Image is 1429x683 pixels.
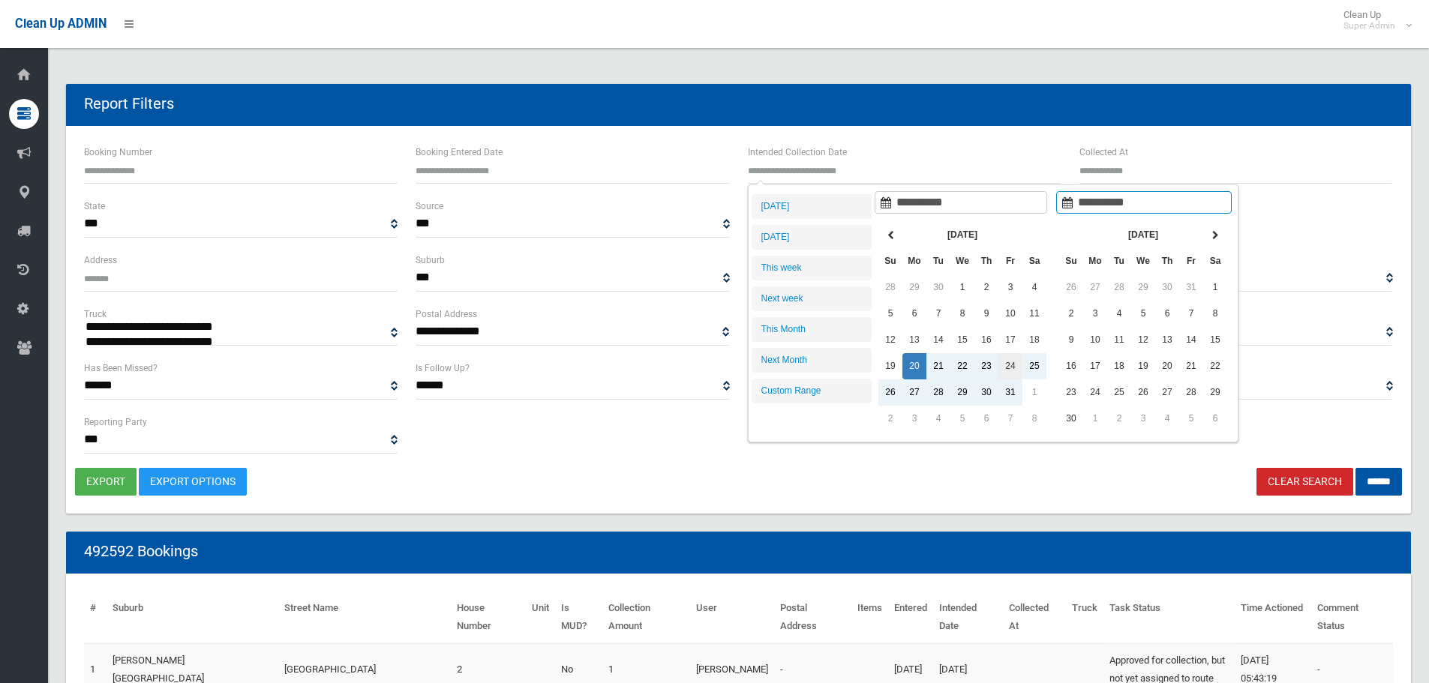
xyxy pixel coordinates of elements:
td: 24 [998,353,1022,379]
td: 12 [1131,327,1155,353]
th: Su [878,248,902,274]
header: Report Filters [66,89,192,118]
td: 27 [1155,379,1179,406]
header: 492592 Bookings [66,537,216,566]
td: 20 [902,353,926,379]
td: 5 [950,406,974,432]
a: 1 [90,664,95,675]
td: 28 [1179,379,1203,406]
td: 14 [926,327,950,353]
span: Clean Up ADMIN [15,16,107,31]
th: Street Name [278,592,450,643]
th: Comment Status [1311,592,1393,643]
li: This week [752,256,872,280]
th: [DATE] [1083,222,1203,248]
td: 22 [1203,353,1227,379]
label: Truck [84,306,107,322]
span: Clean Up [1336,9,1410,31]
li: [DATE] [752,194,872,219]
a: Export Options [139,468,247,496]
th: Collected At [1003,592,1066,643]
td: 1 [950,274,974,301]
label: Address [84,252,117,268]
td: 26 [878,379,902,406]
td: 9 [974,301,998,327]
td: 15 [1203,327,1227,353]
th: Th [1155,248,1179,274]
td: 6 [974,406,998,432]
th: Truck [1066,592,1103,643]
td: 4 [1155,406,1179,432]
td: 7 [998,406,1022,432]
td: 8 [1022,406,1046,432]
li: This Month [752,317,872,342]
td: 13 [902,327,926,353]
td: 26 [1131,379,1155,406]
td: 31 [1179,274,1203,301]
td: 20 [1155,353,1179,379]
th: Tu [1107,248,1131,274]
td: 3 [902,406,926,432]
td: 23 [974,353,998,379]
td: 28 [1107,274,1131,301]
td: 19 [878,353,902,379]
td: 6 [902,301,926,327]
th: Entered [888,592,933,643]
th: Is MUD? [555,592,602,643]
td: 29 [902,274,926,301]
label: Intended Collection Date [748,144,847,160]
td: 2 [1107,406,1131,432]
td: 11 [1107,327,1131,353]
td: 16 [974,327,998,353]
td: 30 [926,274,950,301]
th: We [950,248,974,274]
td: 1 [1022,379,1046,406]
a: Clear Search [1256,468,1353,496]
label: Booking Number [84,144,152,160]
th: Time Actioned [1235,592,1311,643]
td: 15 [950,327,974,353]
th: [DATE] [902,222,1022,248]
td: 2 [974,274,998,301]
th: Items [851,592,888,643]
td: 30 [974,379,998,406]
td: 28 [926,379,950,406]
td: 28 [878,274,902,301]
td: 8 [1203,301,1227,327]
li: [DATE] [752,225,872,250]
td: 21 [1179,353,1203,379]
td: 13 [1155,327,1179,353]
th: Task Status [1103,592,1235,643]
td: 29 [950,379,974,406]
td: 10 [998,301,1022,327]
td: 4 [1107,301,1131,327]
td: 22 [950,353,974,379]
label: Booking Entered Date [416,144,503,160]
td: 26 [1059,274,1083,301]
li: Next Month [752,348,872,373]
td: 16 [1059,353,1083,379]
th: Mo [1083,248,1107,274]
th: We [1131,248,1155,274]
th: Tu [926,248,950,274]
th: Sa [1022,248,1046,274]
td: 21 [926,353,950,379]
th: # [84,592,107,643]
li: Next week [752,286,872,311]
td: 5 [1131,301,1155,327]
td: 19 [1131,353,1155,379]
th: Suburb [107,592,278,643]
th: Fr [1179,248,1203,274]
th: Th [974,248,998,274]
small: Super Admin [1343,20,1395,31]
td: 3 [998,274,1022,301]
th: Sa [1203,248,1227,274]
td: 2 [1059,301,1083,327]
th: House Number [451,592,526,643]
button: export [75,468,137,496]
td: 9 [1059,327,1083,353]
td: 1 [1203,274,1227,301]
td: 6 [1155,301,1179,327]
td: 30 [1155,274,1179,301]
td: 30 [1059,406,1083,432]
